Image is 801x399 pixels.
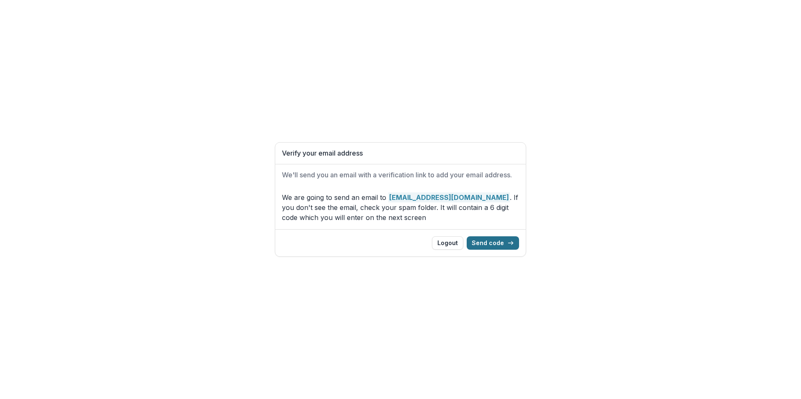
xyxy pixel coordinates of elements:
[282,192,519,223] p: We are going to send an email to . If you don't see the email, check your spam folder. It will co...
[388,192,510,202] strong: [EMAIL_ADDRESS][DOMAIN_NAME]
[467,236,519,250] button: Send code
[432,236,463,250] button: Logout
[282,171,519,179] h2: We'll send you an email with a verification link to add your email address.
[282,149,519,157] h1: Verify your email address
